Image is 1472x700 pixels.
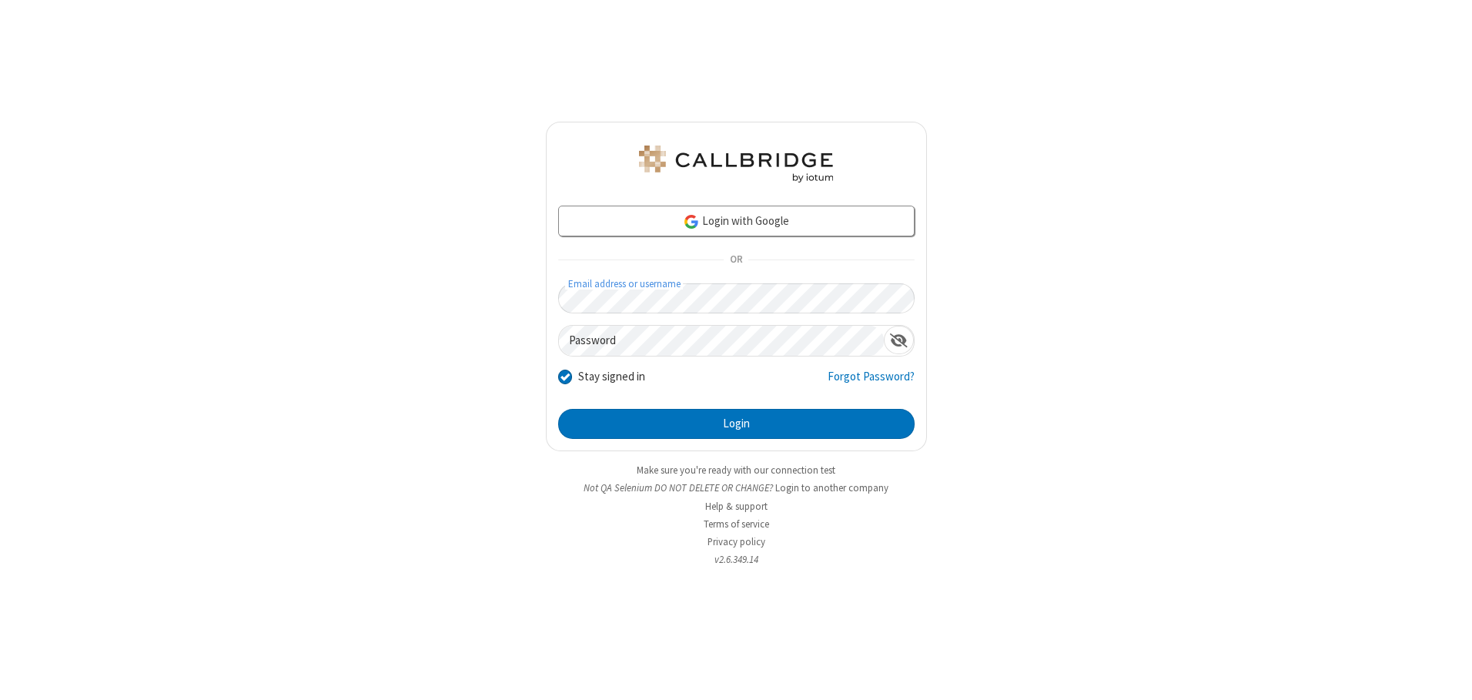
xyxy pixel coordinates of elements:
span: OR [724,250,748,271]
button: Login [558,409,915,440]
a: Login with Google [558,206,915,236]
li: Not QA Selenium DO NOT DELETE OR CHANGE? [546,481,927,495]
a: Terms of service [704,517,769,531]
img: google-icon.png [683,213,700,230]
li: v2.6.349.14 [546,552,927,567]
a: Make sure you're ready with our connection test [637,464,835,477]
input: Password [559,326,884,356]
input: Email address or username [558,283,915,313]
button: Login to another company [775,481,888,495]
img: QA Selenium DO NOT DELETE OR CHANGE [636,146,836,183]
a: Help & support [705,500,768,513]
div: Show password [884,326,914,354]
a: Privacy policy [708,535,765,548]
label: Stay signed in [578,368,645,386]
a: Forgot Password? [828,368,915,397]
